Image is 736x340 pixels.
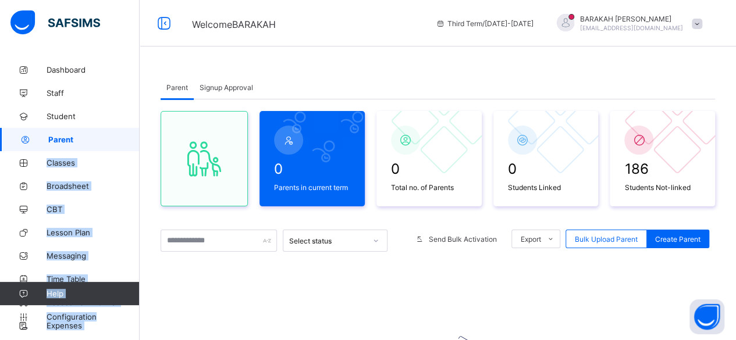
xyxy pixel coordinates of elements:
[274,160,350,177] span: 0
[545,14,708,33] div: BARAKAH MOHAMMED
[47,158,140,167] span: Classes
[689,299,724,334] button: Open asap
[47,274,140,284] span: Time Table
[47,88,140,98] span: Staff
[655,235,701,244] span: Create Parent
[508,160,584,177] span: 0
[508,183,584,192] span: Students Linked
[47,312,139,321] span: Configuration
[429,235,497,244] span: Send Bulk Activation
[391,183,467,192] span: Total no. of Parents
[47,228,140,237] span: Lesson Plan
[580,15,683,23] span: BARAKAH [PERSON_NAME]
[47,181,140,191] span: Broadsheet
[624,160,701,177] span: 186
[575,235,638,244] span: Bulk Upload Parent
[624,183,701,192] span: Students Not-linked
[48,135,140,144] span: Parent
[47,205,140,214] span: CBT
[391,160,467,177] span: 0
[47,289,139,298] span: Help
[289,237,366,245] div: Select status
[47,65,140,74] span: Dashboard
[200,83,253,92] span: Signup Approval
[436,19,534,28] span: session/term information
[192,19,276,30] span: Welcome BARAKAH
[166,83,188,92] span: Parent
[580,24,683,31] span: [EMAIL_ADDRESS][DOMAIN_NAME]
[10,10,100,35] img: safsims
[521,235,541,244] span: Export
[47,112,140,121] span: Student
[274,183,350,192] span: Parents in current term
[47,251,140,260] span: Messaging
